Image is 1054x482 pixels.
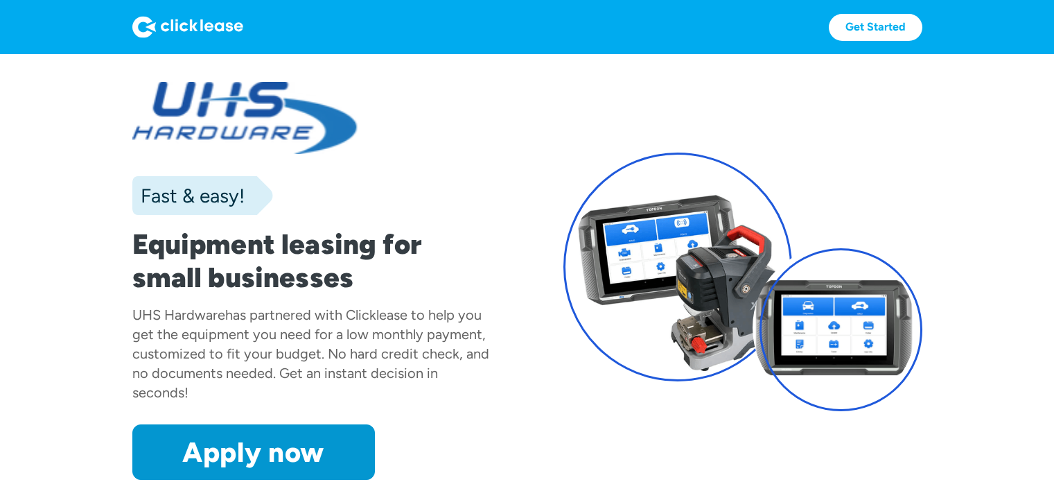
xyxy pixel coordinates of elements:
[132,307,489,401] div: has partnered with Clicklease to help you get the equipment you need for a low monthly payment, c...
[132,182,245,209] div: Fast & easy!
[132,227,491,294] h1: Equipment leasing for small businesses
[132,16,243,38] img: Logo
[132,307,225,323] div: UHS Hardware
[829,14,922,41] a: Get Started
[132,424,375,480] a: Apply now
